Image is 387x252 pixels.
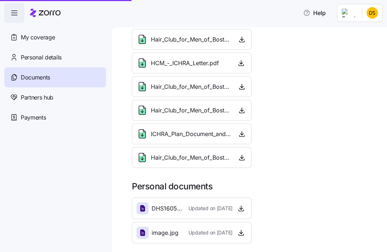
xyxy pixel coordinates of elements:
span: Updated on [DATE] [188,205,233,212]
img: 30e057bacdeaccaa6e88869a586712f0 [367,7,378,19]
span: Payments [21,113,46,122]
span: Updated on [DATE] [188,229,233,236]
img: Employer logo [342,9,356,17]
span: Documents [21,73,50,82]
span: ICHRA_Plan_Document_and_Summary_Plan_Description_-_2026.pdf [151,130,231,139]
a: Documents [4,67,106,87]
span: Partners hub [21,93,53,102]
span: My coverage [21,33,55,42]
span: image.jpg [152,228,178,237]
h1: Personal documents [132,181,377,192]
span: HCM_-_ICHRA_Letter.pdf [151,59,219,68]
a: Payments [4,107,106,127]
span: DHS1605_-_Benefits_Decision_Notice.pdf [152,204,183,213]
span: Personal details [21,53,62,62]
a: My coverage [4,27,106,47]
span: Hair_Club_for_Men_of_Boston_-_Allowance_Model_-_2025.pdf [151,82,231,91]
button: Help [297,6,331,20]
span: Hair_Club_for_Men_of_Boston%2C_LTD_-_Notice_-_2026.pdf [151,153,231,162]
span: Hair_Club_for_Men_of_Boston%2C_LTD_-_ICHRA_Plan_Doc_-_2024.pdf [151,35,231,44]
span: Help [303,9,326,17]
a: Personal details [4,47,106,67]
a: Partners hub [4,87,106,107]
span: Hair_Club_for_Men_of_Boston%2C_LTD_-_Notice_-_2025.pdf [151,106,231,115]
